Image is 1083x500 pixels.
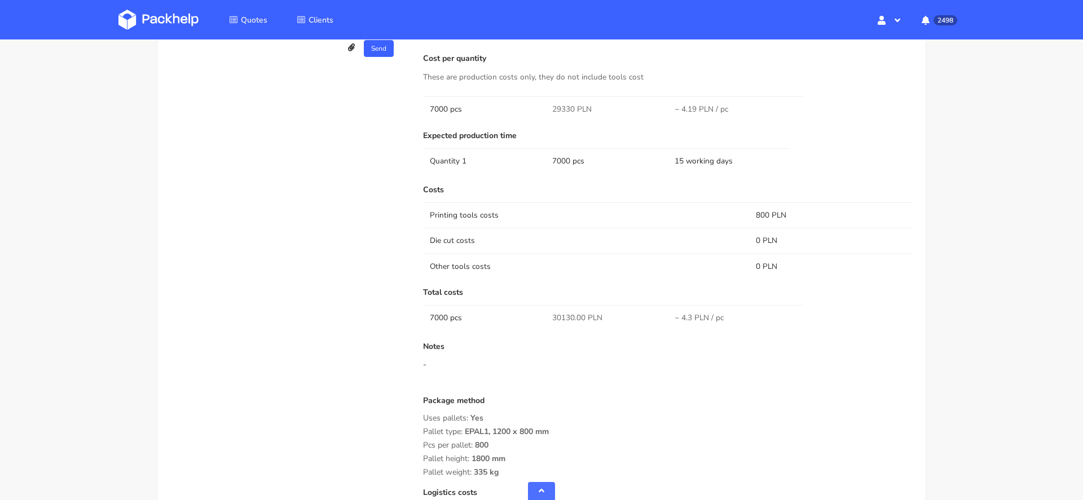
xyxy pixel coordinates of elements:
p: Costs [423,185,912,194]
p: Total costs [423,288,912,297]
span: Pallet type: [423,426,463,437]
span: ~ 4.3 PLN / pc [675,312,724,324]
button: 2498 [913,10,965,30]
p: These are production costs only, they do not include tools cost [423,71,912,83]
span: Clients [309,15,333,25]
span: EPAL1, 1200 x 800 mm [465,426,549,445]
span: Yes [470,413,483,432]
span: 335 kg [474,467,499,486]
td: 0 PLN [749,228,912,253]
td: 7000 pcs [423,96,545,122]
span: Pallet weight: [423,467,472,477]
span: 800 [475,440,488,459]
p: Notes [423,342,912,351]
span: 29330 PLN [552,104,592,115]
td: 800 PLN [749,202,912,228]
span: 30130.00 PLN [552,312,602,324]
td: 15 working days [668,148,790,174]
span: Quotes [241,15,267,25]
div: - [423,359,912,370]
td: Printing tools costs [423,202,749,228]
a: Clients [283,10,347,30]
div: Package method [423,396,912,414]
img: Dashboard [118,10,199,30]
td: Die cut costs [423,228,749,253]
td: 7000 pcs [423,305,545,330]
span: ~ 4.19 PLN / pc [675,104,728,115]
td: 7000 pcs [545,148,668,174]
p: Cost per quantity [423,54,912,63]
td: 0 PLN [749,254,912,279]
span: 1800 mm [472,453,505,472]
span: Pallet height: [423,453,469,464]
td: Quantity 1 [423,148,545,174]
td: Other tools costs [423,254,749,279]
span: Uses pallets: [423,413,468,423]
span: Pcs per pallet: [423,440,473,450]
button: Send [364,40,394,57]
span: 2498 [934,15,957,25]
a: Quotes [215,10,281,30]
p: Expected production time [423,131,912,140]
